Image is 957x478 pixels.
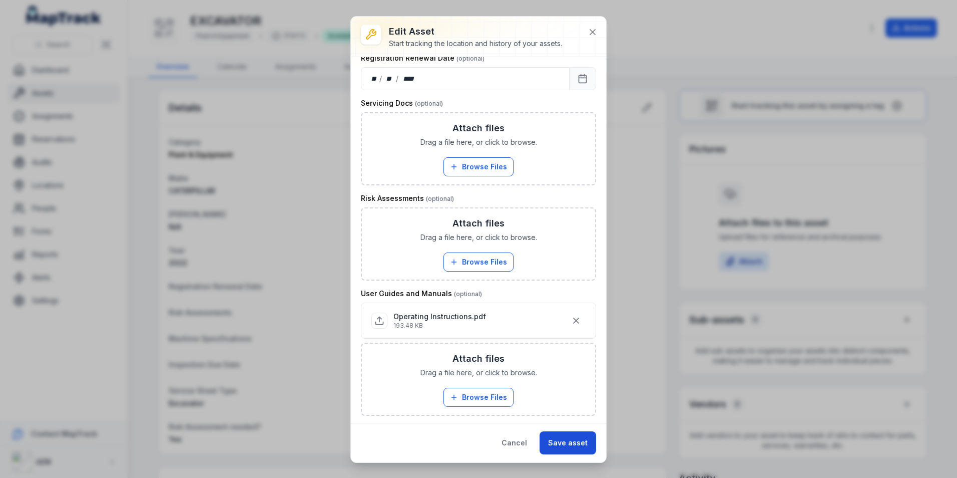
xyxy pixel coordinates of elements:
div: month, [383,74,396,84]
p: 193.48 KB [393,322,486,330]
span: Drag a file here, or click to browse. [420,368,537,378]
div: year, [399,74,418,84]
button: Cancel [493,431,536,454]
button: Browse Files [443,253,514,272]
button: Calendar [569,67,596,90]
div: / [396,74,399,84]
span: Drag a file here, or click to browse. [420,137,537,147]
div: Start tracking the location and history of your assets. [389,39,562,49]
h3: Attach files [452,121,505,135]
label: Registration Renewal Date [361,53,485,63]
label: User Guides and Manuals [361,289,482,299]
label: Servicing Docs [361,98,443,108]
h3: Attach files [452,352,505,366]
h3: Edit asset [389,25,562,39]
div: day, [369,74,379,84]
button: Browse Files [443,157,514,176]
button: Save asset [540,431,596,454]
label: Risk Assessments [361,193,454,203]
p: Operating Instructions.pdf [393,312,486,322]
button: Browse Files [443,388,514,407]
h3: Attach files [452,216,505,230]
span: Drag a file here, or click to browse. [420,232,537,243]
div: / [379,74,383,84]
